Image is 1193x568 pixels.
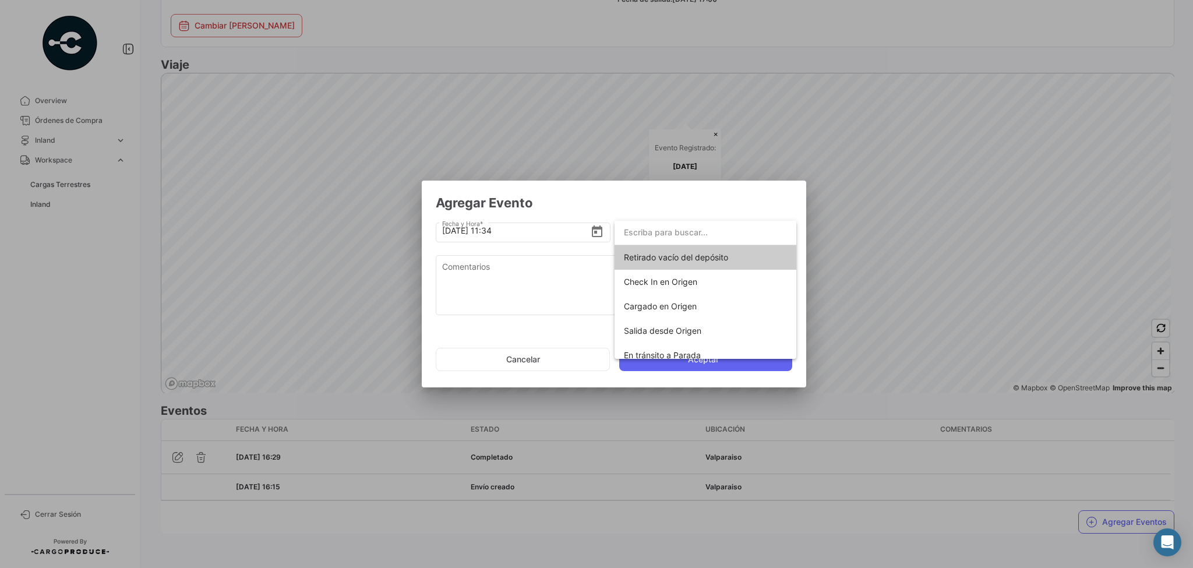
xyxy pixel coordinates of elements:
span: Retirado vacío del depósito [624,252,728,262]
div: Abrir Intercom Messenger [1153,528,1181,556]
span: Check In en Origen [624,277,697,287]
span: En tránsito a Parada [624,350,701,360]
span: Salida desde Origen [624,326,701,336]
input: dropdown search [615,220,796,245]
span: Cargado en Origen [624,301,697,311]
